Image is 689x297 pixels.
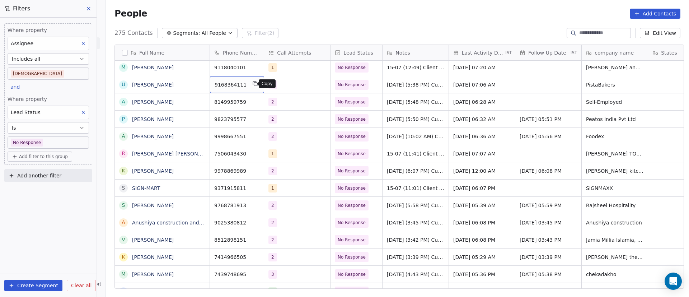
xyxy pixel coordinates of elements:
button: Add Contacts [630,9,680,19]
span: [DATE] 12:00 AM [453,167,511,175]
span: No Response [338,202,366,209]
div: Open Intercom Messenger [665,273,682,290]
span: No Response [338,271,366,278]
span: company name [595,49,634,56]
span: No Response [338,236,366,243]
span: [PERSON_NAME] and Snacks POINT [586,64,643,71]
a: [PERSON_NAME] [PERSON_NAME] [PERSON_NAME] [132,151,261,157]
span: 9168364111 [215,81,247,88]
button: Filter(2) [242,28,279,38]
span: SIGNMAXX [586,185,643,192]
span: Foodex [586,133,643,140]
span: [DATE] 06:08 PM [453,236,511,243]
span: Lead Status [343,49,373,56]
span: [DATE] 05:38 PM [520,271,577,278]
span: All People [202,29,226,37]
a: [PERSON_NAME] [132,99,174,105]
span: [DATE] (10:02 AM) Customer did not answered call, WhatsApp details shared. [DATE] (5:56 PM) Custo... [387,133,444,140]
span: [DATE] 07:06 AM [453,81,511,88]
span: 9025380812 [214,219,259,226]
span: [DATE] (4:43 PM) Customer didn't pickup call. WhatsApp message send. [DATE] (2:19 PM) Customer is... [387,271,444,278]
span: [DATE] (3:39 PM) Customer did not answered call, WhatsApp details shared. 14-07 (5:46) Client dis... [387,254,444,261]
span: [PERSON_NAME] the thali restaurant [586,254,643,261]
span: 7439748695 [214,271,259,278]
span: 9823795577 [214,116,259,123]
a: [PERSON_NAME] [132,65,174,70]
span: 9551234000 [214,288,259,295]
span: [DATE] 05:29 AM [453,254,511,261]
span: 7506043430 [214,150,259,157]
span: 2 [268,236,277,244]
span: 2 [268,218,277,227]
span: Idhu Namma Kadai [586,288,643,295]
span: No Response [338,98,366,106]
span: [DATE] 03:45 PM [520,219,577,226]
span: [DATE] 06:36 AM [453,133,511,140]
span: [DATE] 06:08 PM [453,219,511,226]
div: Last Activity DateIST [449,45,515,60]
span: Full Name [139,49,164,56]
span: [PERSON_NAME] kitchen [586,167,643,175]
span: No Response [338,288,366,295]
div: V [122,236,126,243]
span: 2 [268,132,277,141]
span: Jamia Millia Islamia, [GEOGRAPHIC_DATA] [586,236,643,243]
span: 8149959759 [214,98,259,106]
span: No Response [338,254,366,261]
span: 1 [268,63,277,72]
span: [DATE] 05:56 PM [520,133,577,140]
span: 15-07 (12:49) Client is not answering the calls and send details on whatsapp [387,64,444,71]
span: 15-07 (11:41) Client is not answering the calls and send details on wa [387,150,444,157]
span: [DATE] (6:07 PM) Customer number not conected. Whatsapp details shared. 15-07 (11:12) Number is o... [387,167,444,175]
span: Segments: [173,29,200,37]
span: 2 [268,115,277,124]
a: [PERSON_NAME] [132,237,174,243]
span: PistaBakers [586,81,643,88]
span: [DATE] 05:36 PM [453,271,511,278]
span: No Response [338,81,366,88]
span: 1 [268,184,277,192]
span: [DATE] 05:51 PM [520,116,577,123]
a: [PERSON_NAME] [132,289,174,294]
a: Anushiya construction and architects [132,220,225,226]
span: 2 [268,98,277,106]
span: Self-Employed [586,98,643,106]
a: [PERSON_NAME] [132,134,174,139]
span: Rajsheel Hospitality [586,202,643,209]
span: [DATE] 05:30 PM [453,288,511,295]
span: [DATE] 03:43 PM [520,236,577,243]
div: R [122,150,125,157]
span: 9768781913 [214,202,259,209]
span: 3 [268,270,277,279]
div: S [122,184,125,192]
div: S [122,201,125,209]
span: [DATE] (11:01 AM) Customer call not answered, WhatsApp details shared. [DATE] (6:41 PM) Customer ... [387,288,444,295]
a: [PERSON_NAME] [132,82,174,88]
div: Call Attempts [264,45,330,60]
span: 8512898151 [214,236,259,243]
span: 4 [268,287,277,296]
span: Call Attempts [277,49,311,56]
span: No Response [338,219,366,226]
span: 2 [268,253,277,261]
span: 9998667551 [214,133,259,140]
span: 9978869989 [214,167,259,175]
span: People [114,8,147,19]
div: S [122,288,125,295]
span: 2 [268,201,277,210]
a: [PERSON_NAME] [132,254,174,260]
span: 9371915811 [214,185,259,192]
span: [DATE] (3:45 PM) Customer did not answered call, WhatsApp details shared. 14-07 (5:03) Call not a... [387,219,444,226]
span: 275 Contacts [114,29,153,37]
div: company name [582,45,648,60]
span: Last Activity Date [462,49,504,56]
div: Full Name [115,45,210,60]
span: No Response [338,150,366,157]
span: No Response [338,167,366,175]
span: [DATE] 06:07 PM [453,185,511,192]
div: M [121,270,126,278]
span: Anushiya construction [586,219,643,226]
div: K [122,253,125,261]
span: [DATE] 06:08 PM [520,167,577,175]
div: Lead Status [331,45,382,60]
